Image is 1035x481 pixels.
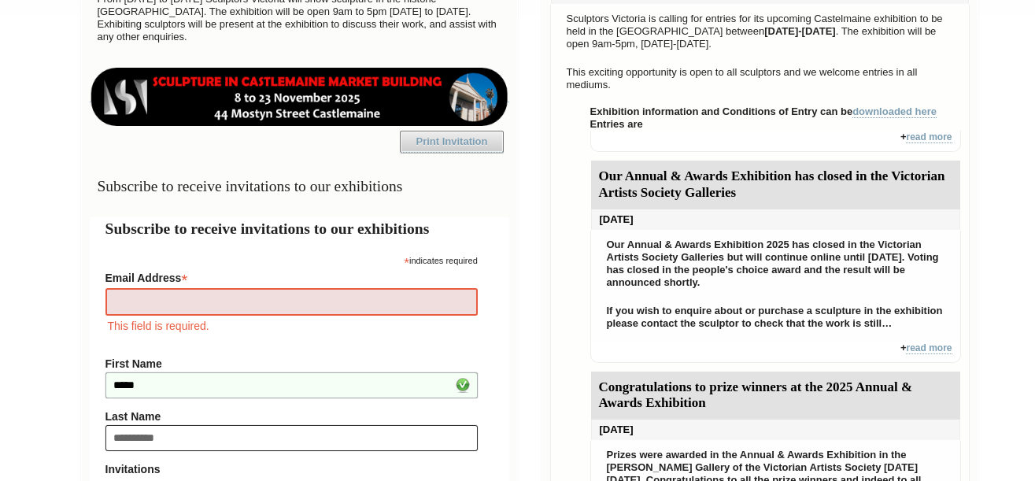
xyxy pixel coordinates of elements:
[591,161,960,209] div: Our Annual & Awards Exhibition has closed in the Victorian Artists Society Galleries
[90,68,509,126] img: castlemaine-ldrbd25v2.png
[591,420,960,440] div: [DATE]
[105,357,478,370] label: First Name
[90,171,509,202] h3: Subscribe to receive invitations to our exhibitions
[906,342,952,354] a: read more
[599,235,952,293] p: Our Annual & Awards Exhibition 2025 has closed in the Victorian Artists Society Galleries but wil...
[591,209,960,230] div: [DATE]
[105,317,478,335] div: This field is required.
[105,217,493,240] h2: Subscribe to receive invitations to our exhibitions
[105,463,478,475] strong: Invitations
[591,372,960,420] div: Congratulations to prize winners at the 2025 Annual & Awards Exhibition
[559,9,961,54] p: Sculptors Victoria is calling for entries for its upcoming Castelmaine exhibition to be held in t...
[590,131,961,152] div: +
[599,301,952,334] p: If you wish to enquire about or purchase a sculpture in the exhibition please contact the sculpto...
[590,342,961,363] div: +
[590,105,937,118] strong: Exhibition information and Conditions of Entry can be
[105,410,478,423] label: Last Name
[105,267,478,286] label: Email Address
[559,62,961,95] p: This exciting opportunity is open to all sculptors and we welcome entries in all mediums.
[764,25,836,37] strong: [DATE]-[DATE]
[852,105,937,118] a: downloaded here
[906,131,952,143] a: read more
[400,131,504,153] a: Print Invitation
[105,252,478,267] div: indicates required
